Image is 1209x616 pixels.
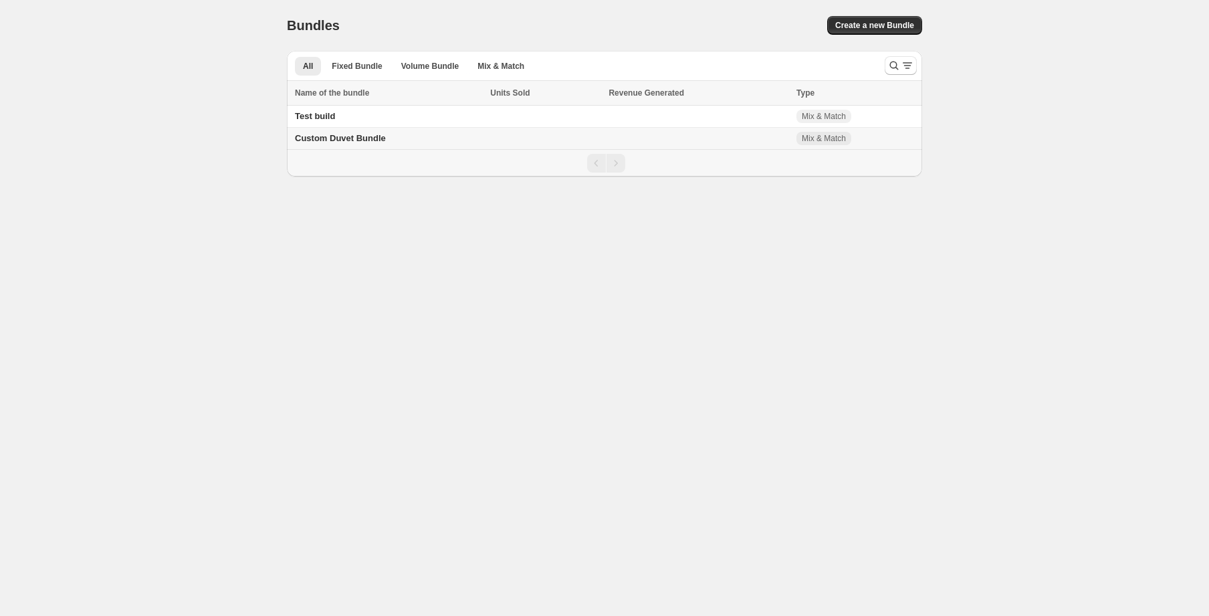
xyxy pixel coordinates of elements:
[609,86,684,100] span: Revenue Generated
[295,111,335,121] span: Test build
[295,133,386,143] span: Custom Duvet Bundle
[835,20,914,31] span: Create a new Bundle
[885,56,917,75] button: Search and filter results
[796,86,914,100] div: Type
[827,16,922,35] button: Create a new Bundle
[802,111,846,122] span: Mix & Match
[287,17,340,33] h1: Bundles
[303,61,313,72] span: All
[295,86,482,100] div: Name of the bundle
[802,133,846,144] span: Mix & Match
[490,86,530,100] span: Units Sold
[477,61,524,72] span: Mix & Match
[401,61,459,72] span: Volume Bundle
[609,86,697,100] button: Revenue Generated
[287,149,922,177] nav: Pagination
[490,86,543,100] button: Units Sold
[332,61,382,72] span: Fixed Bundle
